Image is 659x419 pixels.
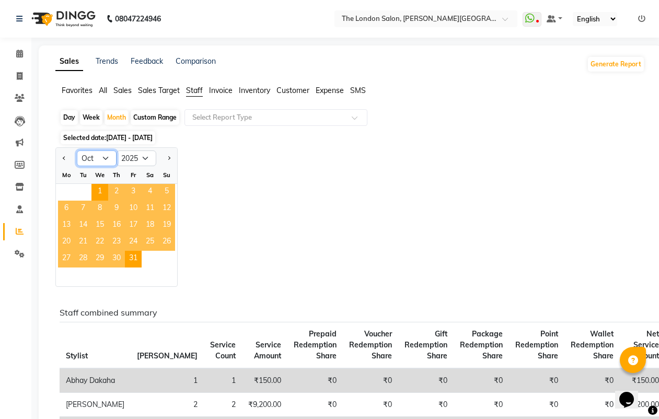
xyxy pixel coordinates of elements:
button: Generate Report [588,57,644,72]
div: Friday, October 31, 2025 [125,251,142,267]
span: 6 [58,201,75,217]
div: Monday, October 27, 2025 [58,251,75,267]
span: Sales Target [138,86,180,95]
span: Favorites [62,86,93,95]
span: 5 [158,184,175,201]
div: Friday, October 17, 2025 [125,217,142,234]
b: 08047224946 [115,4,161,33]
div: Sunday, October 12, 2025 [158,201,175,217]
span: 26 [158,234,175,251]
span: Service Count [210,340,236,360]
div: Friday, October 10, 2025 [125,201,142,217]
div: Th [108,167,125,183]
span: Selected date: [61,131,155,144]
div: We [91,167,108,183]
div: Sunday, October 5, 2025 [158,184,175,201]
div: Wednesday, October 1, 2025 [91,184,108,201]
span: [PERSON_NAME] [137,351,198,360]
div: Month [105,110,129,125]
td: ₹0 [564,368,620,393]
span: Net Service Amount [632,329,659,360]
span: 29 [91,251,108,267]
span: Service Amount [254,340,281,360]
h6: Staff combined summary [60,308,637,318]
span: 22 [91,234,108,251]
span: 17 [125,217,142,234]
select: Select month [77,150,117,166]
button: Next month [165,150,173,167]
span: Expense [316,86,344,95]
span: 13 [58,217,75,234]
div: Custom Range [131,110,179,125]
span: 1 [91,184,108,201]
span: 21 [75,234,91,251]
span: 10 [125,201,142,217]
div: Wednesday, October 22, 2025 [91,234,108,251]
div: Tu [75,167,91,183]
div: Thursday, October 23, 2025 [108,234,125,251]
div: Wednesday, October 29, 2025 [91,251,108,267]
div: Monday, October 13, 2025 [58,217,75,234]
a: Comparison [176,56,216,66]
span: 20 [58,234,75,251]
div: Thursday, October 2, 2025 [108,184,125,201]
img: logo [27,4,98,33]
span: 11 [142,201,158,217]
div: Thursday, October 16, 2025 [108,217,125,234]
div: Tuesday, October 7, 2025 [75,201,91,217]
div: Friday, October 24, 2025 [125,234,142,251]
div: Week [80,110,102,125]
span: Voucher Redemption Share [349,329,392,360]
div: Friday, October 3, 2025 [125,184,142,201]
span: 19 [158,217,175,234]
span: Staff [186,86,203,95]
div: Tuesday, October 21, 2025 [75,234,91,251]
div: Fr [125,167,142,183]
td: 2 [204,393,242,417]
a: Trends [96,56,118,66]
span: Prepaid Redemption Share [294,329,337,360]
span: 7 [75,201,91,217]
td: ₹9,200.00 [242,393,287,417]
iframe: chat widget [615,377,649,409]
td: [PERSON_NAME] [60,393,131,417]
div: Su [158,167,175,183]
div: Tuesday, October 28, 2025 [75,251,91,267]
td: ₹0 [454,393,509,417]
div: Monday, October 6, 2025 [58,201,75,217]
span: 24 [125,234,142,251]
span: 14 [75,217,91,234]
span: 8 [91,201,108,217]
span: Inventory [239,86,270,95]
div: Monday, October 20, 2025 [58,234,75,251]
span: 28 [75,251,91,267]
button: Previous month [60,150,68,167]
a: Sales [55,52,83,71]
div: Saturday, October 25, 2025 [142,234,158,251]
select: Select year [117,150,156,166]
div: Sunday, October 26, 2025 [158,234,175,251]
td: ₹0 [509,393,564,417]
div: Saturday, October 11, 2025 [142,201,158,217]
div: Wednesday, October 8, 2025 [91,201,108,217]
td: ₹0 [398,393,454,417]
span: 15 [91,217,108,234]
div: Wednesday, October 15, 2025 [91,217,108,234]
td: ₹0 [398,368,454,393]
div: Sunday, October 19, 2025 [158,217,175,234]
td: ₹0 [287,393,343,417]
span: 12 [158,201,175,217]
td: ₹0 [287,368,343,393]
span: Sales [113,86,132,95]
td: 1 [131,368,204,393]
div: Thursday, October 9, 2025 [108,201,125,217]
span: 27 [58,251,75,267]
span: [DATE] - [DATE] [106,134,153,142]
span: 2 [108,184,125,201]
span: 3 [125,184,142,201]
span: 16 [108,217,125,234]
span: Wallet Redemption Share [571,329,614,360]
div: Mo [58,167,75,183]
span: Point Redemption Share [515,329,558,360]
td: 1 [204,368,242,393]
